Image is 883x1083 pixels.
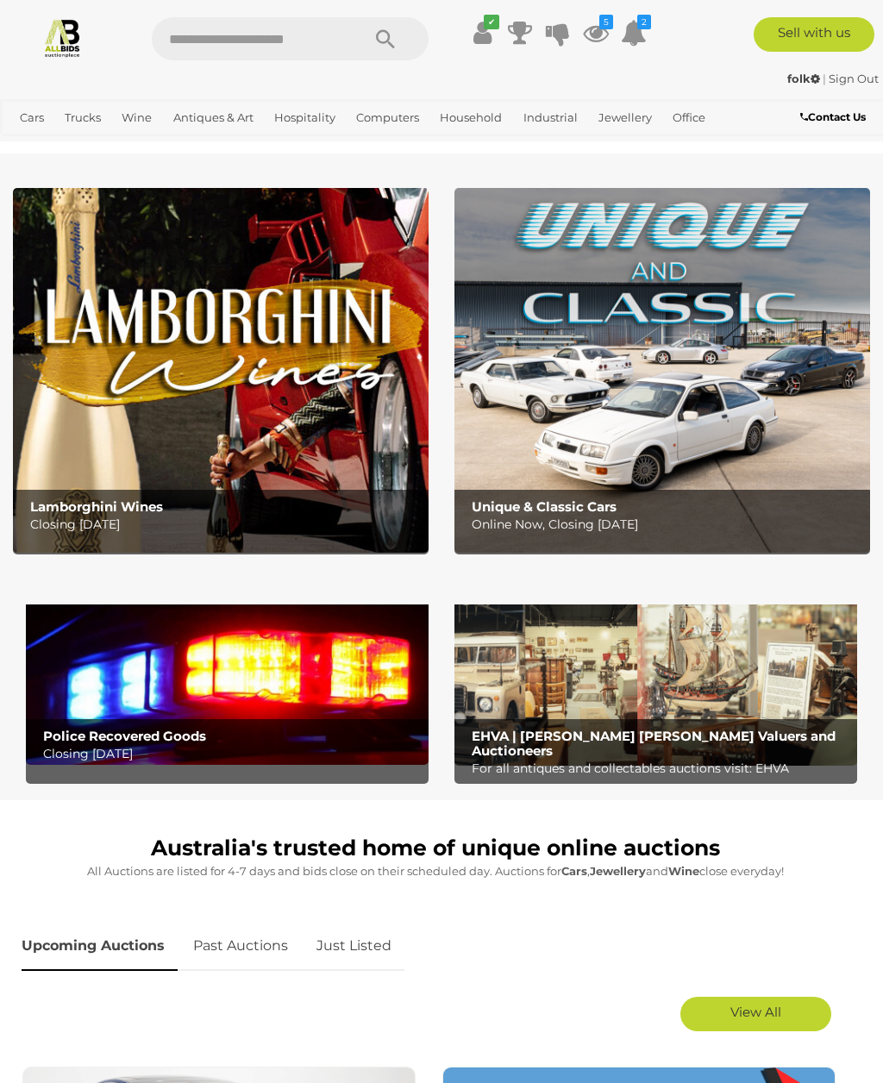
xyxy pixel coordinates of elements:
[599,15,613,29] i: 5
[166,103,260,132] a: Antiques & Art
[787,72,820,85] strong: folk
[115,103,159,132] a: Wine
[472,514,861,535] p: Online Now, Closing [DATE]
[454,587,857,766] a: EHVA | Evans Hastings Valuers and Auctioneers EHVA | [PERSON_NAME] [PERSON_NAME] Valuers and Auct...
[22,921,178,972] a: Upcoming Auctions
[349,103,426,132] a: Computers
[666,103,712,132] a: Office
[583,17,609,48] a: 5
[454,188,870,552] img: Unique & Classic Cars
[517,103,585,132] a: Industrial
[13,103,51,132] a: Cars
[823,72,826,85] span: |
[30,498,163,515] b: Lamborghini Wines
[754,17,874,52] a: Sell with us
[22,861,849,881] p: All Auctions are listed for 4-7 days and bids close on their scheduled day. Auctions for , and cl...
[800,110,866,123] b: Contact Us
[469,17,495,48] a: ✔
[472,728,836,759] b: EHVA | [PERSON_NAME] [PERSON_NAME] Valuers and Auctioneers
[621,17,647,48] a: 2
[13,188,429,552] img: Lamborghini Wines
[668,864,699,878] strong: Wine
[472,498,617,515] b: Unique & Classic Cars
[800,108,870,127] a: Contact Us
[590,864,646,878] strong: Jewellery
[472,758,849,779] p: For all antiques and collectables auctions visit: EHVA
[592,103,659,132] a: Jewellery
[433,103,509,132] a: Household
[43,743,420,765] p: Closing [DATE]
[13,132,62,160] a: Sports
[680,997,831,1031] a: View All
[454,188,870,552] a: Unique & Classic Cars Unique & Classic Cars Online Now, Closing [DATE]
[561,864,587,878] strong: Cars
[342,17,429,60] button: Search
[730,1004,781,1020] span: View All
[22,836,849,861] h1: Australia's trusted home of unique online auctions
[787,72,823,85] a: folk
[42,17,83,58] img: Allbids.com.au
[26,587,429,766] img: Police Recovered Goods
[30,514,419,535] p: Closing [DATE]
[304,921,404,972] a: Just Listed
[26,587,429,766] a: Police Recovered Goods Police Recovered Goods Closing [DATE]
[180,921,301,972] a: Past Auctions
[267,103,342,132] a: Hospitality
[69,132,205,160] a: [GEOGRAPHIC_DATA]
[829,72,879,85] a: Sign Out
[454,587,857,766] img: EHVA | Evans Hastings Valuers and Auctioneers
[484,15,499,29] i: ✔
[13,188,429,552] a: Lamborghini Wines Lamborghini Wines Closing [DATE]
[58,103,108,132] a: Trucks
[43,728,206,744] b: Police Recovered Goods
[637,15,651,29] i: 2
